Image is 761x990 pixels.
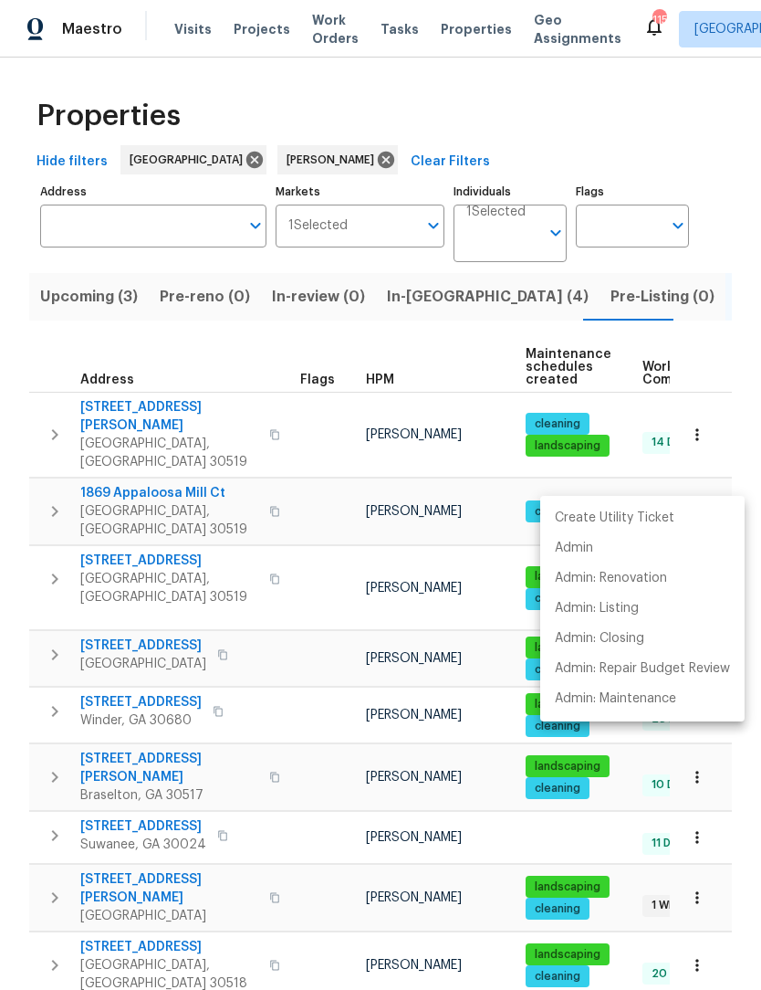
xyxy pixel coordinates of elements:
[555,659,730,679] p: Admin: Repair Budget Review
[555,509,674,528] p: Create Utility Ticket
[555,690,676,709] p: Admin: Maintenance
[555,599,639,618] p: Admin: Listing
[555,629,644,648] p: Admin: Closing
[555,539,593,558] p: Admin
[555,569,667,588] p: Admin: Renovation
